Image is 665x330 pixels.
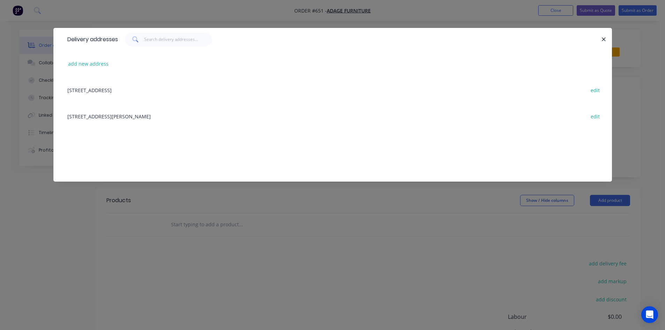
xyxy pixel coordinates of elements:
div: [STREET_ADDRESS] [64,77,601,103]
button: edit [587,111,604,121]
button: add new address [65,59,112,68]
button: edit [587,85,604,95]
input: Search delivery addresses... [144,32,212,46]
div: [STREET_ADDRESS][PERSON_NAME] [64,103,601,129]
div: Open Intercom Messenger [641,306,658,323]
div: Delivery addresses [64,28,118,51]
